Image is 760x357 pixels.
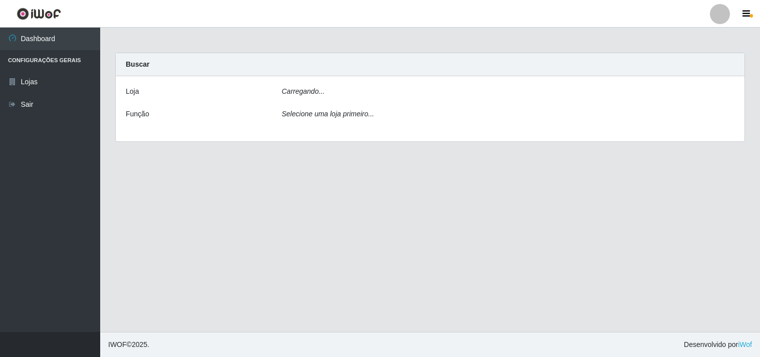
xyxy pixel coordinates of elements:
[17,8,61,20] img: CoreUI Logo
[684,339,752,350] span: Desenvolvido por
[282,110,374,118] i: Selecione uma loja primeiro...
[738,340,752,348] a: iWof
[126,60,149,68] strong: Buscar
[108,340,127,348] span: IWOF
[282,87,325,95] i: Carregando...
[126,86,139,97] label: Loja
[126,109,149,119] label: Função
[108,339,149,350] span: © 2025 .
